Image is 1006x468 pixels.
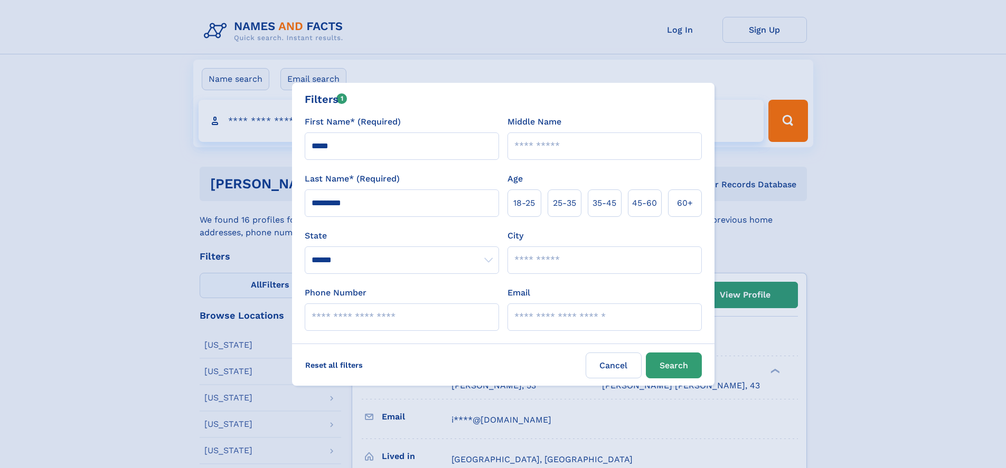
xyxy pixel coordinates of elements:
label: Email [507,286,530,299]
label: Reset all filters [298,352,370,378]
label: Cancel [586,352,642,378]
span: 45‑60 [632,197,657,209]
label: Age [507,173,523,185]
span: 35‑45 [593,197,616,209]
label: City [507,230,523,242]
label: Middle Name [507,116,561,128]
div: Filters [305,91,347,107]
button: Search [646,352,702,378]
label: State [305,230,499,242]
label: Last Name* (Required) [305,173,400,185]
label: First Name* (Required) [305,116,401,128]
span: 25‑35 [553,197,576,209]
span: 60+ [677,197,693,209]
span: 18‑25 [513,197,535,209]
label: Phone Number [305,286,366,299]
